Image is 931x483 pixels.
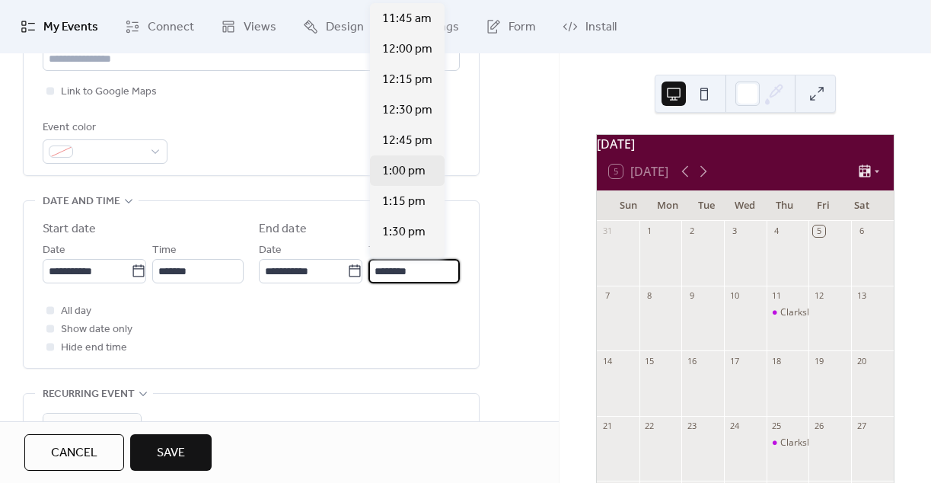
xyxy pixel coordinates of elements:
div: Mon [648,190,687,221]
div: Fri [804,190,843,221]
a: Install [551,6,628,47]
button: Cancel [24,434,124,471]
div: Sun [609,190,648,221]
div: 13 [856,290,867,302]
span: My Events [43,18,98,37]
div: Thu [764,190,803,221]
div: 5 [813,226,824,237]
span: 1:15 pm [382,193,426,211]
div: 15 [644,355,655,366]
a: My Events [9,6,110,47]
div: 6 [856,226,867,237]
span: 12:45 pm [382,132,432,150]
span: 1:00 pm [382,162,426,181]
span: Show date only [61,321,132,339]
div: 8 [644,290,655,302]
span: Time [152,241,177,260]
div: Tue [687,190,725,221]
span: Link to Google Maps [61,83,157,101]
a: Connect [113,6,206,47]
span: Do not repeat [49,415,114,436]
div: Sat [843,190,882,221]
div: Event color [43,119,164,137]
div: 10 [729,290,740,302]
span: 1:45 pm [382,254,426,272]
span: Date [43,241,65,260]
div: Wed [725,190,764,221]
div: 17 [729,355,740,366]
span: Date [259,241,282,260]
div: 24 [729,421,740,432]
div: 18 [771,355,783,366]
div: [DATE] [597,135,894,153]
div: 12 [813,290,824,302]
span: Hide end time [61,339,127,357]
span: Connect [148,18,194,37]
div: 9 [686,290,697,302]
span: Design [326,18,364,37]
div: 16 [686,355,697,366]
div: 7 [601,290,613,302]
div: 26 [813,421,824,432]
span: Form [509,18,536,37]
div: 3 [729,226,740,237]
span: Views [244,18,276,37]
div: 23 [686,421,697,432]
span: Cancel [51,444,97,462]
div: Clarksburg Farmers Market [780,437,898,449]
span: All day [61,302,91,321]
div: End date [259,220,307,238]
span: 12:15 pm [382,71,432,89]
span: 12:30 pm [382,101,432,120]
div: 27 [856,421,867,432]
span: Recurring event [43,385,135,404]
div: Start date [43,220,96,238]
span: 1:30 pm [382,223,426,241]
a: Design [292,6,375,47]
div: 21 [601,421,613,432]
div: Clarksburg Farmers Market [780,306,898,319]
div: 19 [813,355,824,366]
div: 22 [644,421,655,432]
span: Save [157,444,185,462]
div: 20 [856,355,867,366]
div: 1 [644,226,655,237]
span: Date and time [43,193,120,211]
a: Views [209,6,288,47]
a: Form [474,6,547,47]
span: Install [585,18,617,37]
div: Clarksburg Farmers Market [767,306,809,319]
div: 2 [686,226,697,237]
button: Save [130,434,212,471]
div: 4 [771,226,783,237]
div: 11 [771,290,783,302]
span: Time [368,241,393,260]
div: 31 [601,226,613,237]
span: 12:00 pm [382,40,432,59]
span: 11:45 am [382,10,432,28]
div: Clarksburg Farmers Market [767,437,809,449]
div: 14 [601,355,613,366]
div: 25 [771,421,783,432]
